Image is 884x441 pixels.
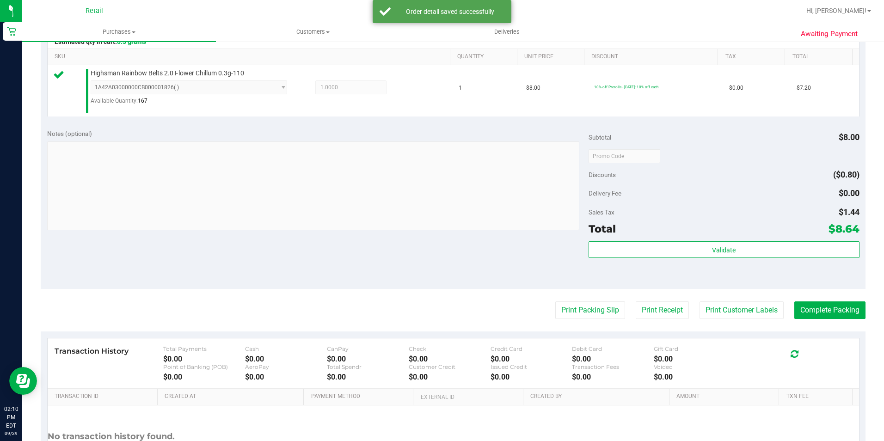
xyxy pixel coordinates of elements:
[482,28,532,36] span: Deliveries
[712,246,736,254] span: Validate
[589,241,859,258] button: Validate
[55,393,154,400] a: Transaction ID
[86,7,103,15] span: Retail
[413,389,522,405] th: External ID
[457,53,513,61] a: Quantity
[589,166,616,183] span: Discounts
[491,355,572,363] div: $0.00
[833,170,859,179] span: ($0.80)
[55,53,446,61] a: SKU
[792,53,848,61] a: Total
[676,393,775,400] a: Amount
[311,393,410,400] a: Payment Method
[396,7,504,16] div: Order detail saved successfully
[138,98,147,104] span: 167
[163,345,245,352] div: Total Payments
[245,373,327,381] div: $0.00
[245,355,327,363] div: $0.00
[839,188,859,198] span: $0.00
[654,363,736,370] div: Voided
[654,355,736,363] div: $0.00
[806,7,866,14] span: Hi, [PERSON_NAME]!
[409,363,491,370] div: Customer Credit
[327,363,409,370] div: Total Spendr
[725,53,781,61] a: Tax
[216,28,409,36] span: Customers
[524,53,580,61] a: Unit Price
[409,345,491,352] div: Check
[786,393,849,400] a: Txn Fee
[216,22,410,42] a: Customers
[594,85,658,89] span: 10% off Prerolls - [DATE]: 10% off each
[47,130,92,137] span: Notes (optional)
[327,355,409,363] div: $0.00
[589,149,660,163] input: Promo Code
[794,301,866,319] button: Complete Packing
[22,28,216,36] span: Purchases
[572,345,654,352] div: Debit Card
[245,363,327,370] div: AeroPay
[526,84,540,92] span: $8.00
[589,222,616,235] span: Total
[409,355,491,363] div: $0.00
[165,393,300,400] a: Created At
[572,373,654,381] div: $0.00
[22,22,216,42] a: Purchases
[654,373,736,381] div: $0.00
[589,134,611,141] span: Subtotal
[589,208,614,216] span: Sales Tax
[163,355,245,363] div: $0.00
[530,393,666,400] a: Created By
[700,301,784,319] button: Print Customer Labels
[797,84,811,92] span: $7.20
[491,363,572,370] div: Issued Credit
[491,373,572,381] div: $0.00
[801,29,858,39] span: Awaiting Payment
[4,430,18,437] p: 09/29
[572,363,654,370] div: Transaction Fees
[491,345,572,352] div: Credit Card
[589,190,621,197] span: Delivery Fee
[327,373,409,381] div: $0.00
[327,345,409,352] div: CanPay
[839,132,859,142] span: $8.00
[839,207,859,217] span: $1.44
[9,367,37,395] iframe: Resource center
[636,301,689,319] button: Print Receipt
[410,22,604,42] a: Deliveries
[163,363,245,370] div: Point of Banking (POB)
[4,405,18,430] p: 02:10 PM EDT
[91,69,244,78] span: Highsman Rainbow Belts 2.0 Flower Chillum 0.3g-110
[459,84,462,92] span: 1
[829,222,859,235] span: $8.64
[729,84,743,92] span: $0.00
[91,94,298,112] div: Available Quantity:
[591,53,714,61] a: Discount
[7,27,16,36] inline-svg: Retail
[245,345,327,352] div: Cash
[572,355,654,363] div: $0.00
[409,373,491,381] div: $0.00
[163,373,245,381] div: $0.00
[555,301,625,319] button: Print Packing Slip
[654,345,736,352] div: Gift Card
